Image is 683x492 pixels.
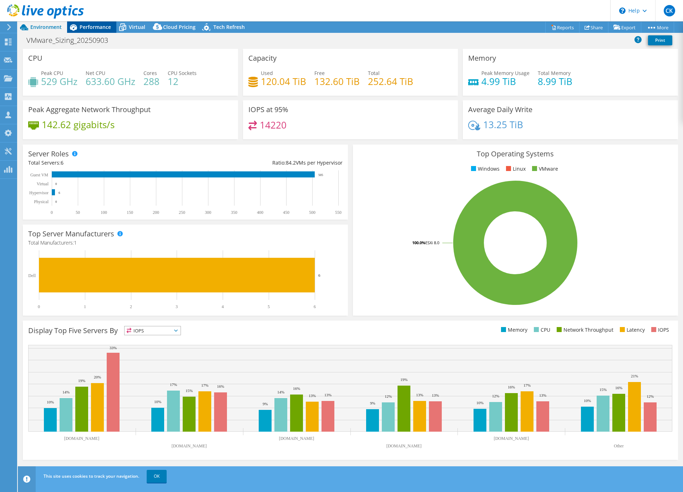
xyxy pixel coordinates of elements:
[55,182,57,186] text: 0
[539,393,546,397] text: 13%
[201,383,208,387] text: 17%
[538,70,571,76] span: Total Memory
[147,470,167,483] a: OK
[28,106,151,114] h3: Peak Aggregate Network Throughput
[176,304,178,309] text: 3
[217,384,224,388] text: 16%
[185,159,342,167] div: Ratio: VMs per Hypervisor
[481,77,530,85] h4: 4.99 TiB
[110,346,117,350] text: 33%
[80,24,111,30] span: Performance
[370,401,375,405] text: 9%
[619,7,626,14] svg: \n
[143,77,160,85] h4: 288
[179,210,185,215] text: 250
[28,230,114,238] h3: Top Server Manufacturers
[648,35,672,45] a: Print
[38,304,40,309] text: 0
[499,326,527,334] li: Memory
[324,393,332,397] text: 13%
[260,121,287,129] h4: 14220
[28,159,185,167] div: Total Servers:
[163,24,196,30] span: Cloud Pricing
[416,393,423,397] text: 13%
[386,443,422,448] text: [DOMAIN_NAME]
[579,22,608,33] a: Share
[618,326,645,334] li: Latency
[170,382,177,387] text: 17%
[172,443,207,448] text: [DOMAIN_NAME]
[492,394,499,398] text: 12%
[42,121,115,129] h4: 142.62 gigabits/s
[631,374,638,378] text: 21%
[205,210,211,215] text: 300
[222,304,224,309] text: 4
[532,326,550,334] li: CPU
[41,77,77,85] h4: 529 GHz
[649,326,669,334] li: IOPS
[28,273,36,278] text: Dell
[51,210,53,215] text: 0
[277,390,284,394] text: 14%
[76,210,80,215] text: 50
[468,54,496,62] h3: Memory
[44,473,139,479] span: This site uses cookies to track your navigation.
[358,150,673,158] h3: Top Operating Systems
[599,387,607,392] text: 15%
[127,210,133,215] text: 150
[84,304,86,309] text: 1
[481,70,530,76] span: Peak Memory Usage
[59,191,60,195] text: 6
[186,388,193,393] text: 15%
[368,70,380,76] span: Total
[248,54,277,62] h3: Capacity
[130,304,132,309] text: 2
[168,70,197,76] span: CPU Sockets
[231,210,237,215] text: 350
[483,121,523,129] h4: 13.25 TiB
[400,377,408,382] text: 19%
[29,190,49,195] text: Hypervisor
[614,443,623,448] text: Other
[314,77,360,85] h4: 132.60 TiB
[28,150,69,158] h3: Server Roles
[335,210,341,215] text: 550
[153,210,159,215] text: 200
[257,210,263,215] text: 400
[641,22,674,33] a: More
[37,181,49,186] text: Virtual
[125,326,181,335] span: IOPS
[508,385,515,389] text: 16%
[530,165,558,173] li: VMware
[129,24,145,30] span: Virtual
[523,383,531,387] text: 17%
[34,199,49,204] text: Physical
[555,326,613,334] li: Network Throughput
[309,210,315,215] text: 500
[154,400,161,404] text: 10%
[647,394,654,398] text: 12%
[61,159,64,166] span: 6
[412,240,425,245] tspan: 100.0%
[504,165,526,173] li: Linux
[248,106,288,114] h3: IOPS at 95%
[468,106,532,114] h3: Average Daily Write
[545,22,580,33] a: Reports
[74,239,77,246] span: 1
[615,386,622,390] text: 16%
[94,375,101,379] text: 20%
[425,240,439,245] tspan: ESXi 8.0
[608,22,641,33] a: Export
[309,393,316,398] text: 13%
[168,77,197,85] h4: 12
[385,394,392,398] text: 12%
[213,24,245,30] span: Tech Refresh
[23,36,119,44] h1: VMware_Sizing_20250903
[47,400,54,404] text: 10%
[261,77,306,85] h4: 120.04 TiB
[584,398,591,403] text: 10%
[261,70,273,76] span: Used
[314,70,325,76] span: Free
[55,200,57,204] text: 0
[86,77,135,85] h4: 633.60 GHz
